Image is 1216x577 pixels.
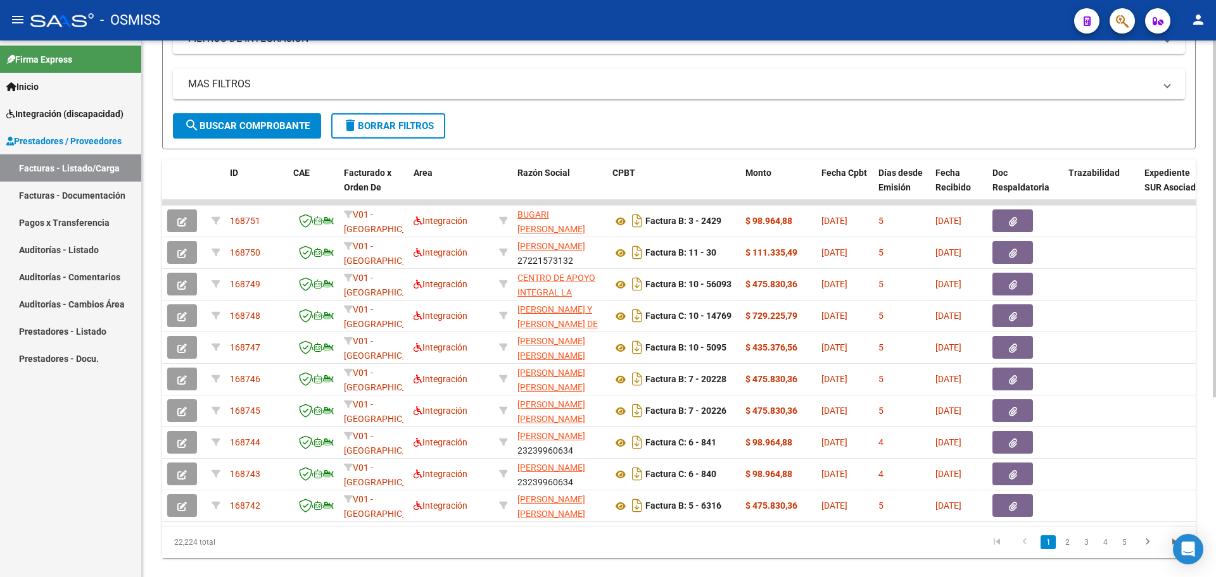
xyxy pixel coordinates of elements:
[878,342,883,352] span: 5
[745,168,771,178] span: Monto
[1039,531,1058,553] li: page 1
[1060,535,1075,549] a: 2
[629,274,645,294] i: Descargar documento
[1098,535,1113,549] a: 4
[645,311,731,321] strong: Factura C: 10 - 14769
[230,469,260,479] span: 168743
[1096,531,1115,553] li: page 4
[607,159,740,215] datatable-header-cell: CPBT
[230,279,260,289] span: 168749
[1115,531,1134,553] li: page 5
[935,437,961,447] span: [DATE]
[517,462,585,473] span: [PERSON_NAME]
[100,6,160,34] span: - OSMISS
[645,406,726,416] strong: Factura B: 7 - 20226
[6,80,39,94] span: Inicio
[740,159,816,215] datatable-header-cell: Monto
[745,374,797,384] strong: $ 475.830,36
[821,216,847,226] span: [DATE]
[821,500,847,511] span: [DATE]
[935,469,961,479] span: [DATE]
[1077,531,1096,553] li: page 3
[745,342,797,352] strong: $ 435.376,56
[821,406,847,416] span: [DATE]
[878,247,883,257] span: 5
[985,535,1009,549] a: go to first page
[878,168,923,192] span: Días desde Emisión
[821,374,847,384] span: [DATE]
[821,247,847,257] span: [DATE]
[517,461,602,487] div: 23239960634
[878,469,883,479] span: 4
[1117,535,1132,549] a: 5
[1173,534,1203,564] div: Open Intercom Messenger
[935,247,961,257] span: [DATE]
[331,113,445,139] button: Borrar Filtros
[414,342,467,352] span: Integración
[517,239,602,266] div: 27221573132
[517,241,585,251] span: [PERSON_NAME]
[414,406,467,416] span: Integración
[517,208,602,234] div: 27295832970
[745,216,792,226] strong: $ 98.964,88
[1144,168,1201,192] span: Expediente SUR Asociado
[162,526,367,558] div: 22,224 total
[184,118,199,133] mat-icon: search
[935,279,961,289] span: [DATE]
[629,464,645,484] i: Descargar documento
[930,159,987,215] datatable-header-cell: Fecha Recibido
[343,118,358,133] mat-icon: delete
[629,432,645,452] i: Descargar documento
[517,494,585,519] span: [PERSON_NAME] [PERSON_NAME]
[935,500,961,511] span: [DATE]
[517,492,602,519] div: 27320111337
[645,469,716,480] strong: Factura C: 6 - 840
[230,247,260,257] span: 168750
[517,273,595,312] span: CENTRO DE APOYO INTEGRAL LA HUELLA SRL
[414,311,467,321] span: Integración
[873,159,930,215] datatable-header-cell: Días desde Emisión
[230,500,260,511] span: 168742
[1058,531,1077,553] li: page 2
[745,500,797,511] strong: $ 475.830,36
[1013,535,1037,549] a: go to previous page
[512,159,607,215] datatable-header-cell: Razón Social
[645,216,721,226] strong: Factura B: 3 - 2429
[629,337,645,357] i: Descargar documento
[645,438,716,448] strong: Factura C: 6 - 841
[878,406,883,416] span: 5
[414,469,467,479] span: Integración
[987,159,1063,215] datatable-header-cell: Doc Respaldatoria
[745,437,792,447] strong: $ 98.964,88
[816,159,873,215] datatable-header-cell: Fecha Cpbt
[173,113,321,139] button: Buscar Comprobante
[935,311,961,321] span: [DATE]
[230,406,260,416] span: 168745
[184,120,310,132] span: Buscar Comprobante
[992,168,1049,192] span: Doc Respaldatoria
[1079,535,1094,549] a: 3
[878,437,883,447] span: 4
[878,216,883,226] span: 5
[230,437,260,447] span: 168744
[414,500,467,511] span: Integración
[612,168,635,178] span: CPBT
[935,342,961,352] span: [DATE]
[935,216,961,226] span: [DATE]
[821,279,847,289] span: [DATE]
[344,168,391,192] span: Facturado x Orden De
[821,342,847,352] span: [DATE]
[1041,535,1056,549] a: 1
[517,168,570,178] span: Razón Social
[10,12,25,27] mat-icon: menu
[408,159,494,215] datatable-header-cell: Area
[339,159,408,215] datatable-header-cell: Facturado x Orden De
[517,431,585,441] span: [PERSON_NAME]
[629,242,645,263] i: Descargar documento
[414,247,467,257] span: Integración
[414,374,467,384] span: Integración
[629,495,645,516] i: Descargar documento
[517,366,602,392] div: 27235676090
[517,399,585,424] span: [PERSON_NAME] [PERSON_NAME]
[645,501,721,511] strong: Factura B: 5 - 6316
